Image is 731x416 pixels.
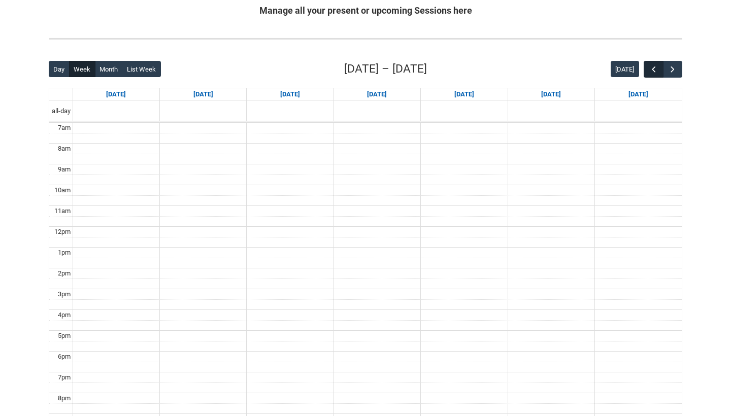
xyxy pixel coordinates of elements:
[122,61,161,77] button: List Week
[52,227,73,237] div: 12pm
[56,372,73,383] div: 7pm
[663,61,682,78] button: Next Week
[56,289,73,299] div: 3pm
[611,61,639,77] button: [DATE]
[56,310,73,320] div: 4pm
[56,248,73,258] div: 1pm
[452,88,476,100] a: Go to December 11, 2025
[626,88,650,100] a: Go to December 13, 2025
[50,106,73,116] span: all-day
[278,88,302,100] a: Go to December 9, 2025
[365,88,389,100] a: Go to December 10, 2025
[52,185,73,195] div: 10am
[56,268,73,279] div: 2pm
[95,61,123,77] button: Month
[49,61,70,77] button: Day
[56,393,73,403] div: 8pm
[56,123,73,133] div: 7am
[644,61,663,78] button: Previous Week
[52,206,73,216] div: 11am
[49,4,682,17] h2: Manage all your present or upcoming Sessions here
[539,88,563,100] a: Go to December 12, 2025
[191,88,215,100] a: Go to December 8, 2025
[344,60,427,78] h2: [DATE] – [DATE]
[56,144,73,154] div: 8am
[56,164,73,175] div: 9am
[56,352,73,362] div: 6pm
[104,88,128,100] a: Go to December 7, 2025
[49,33,682,44] img: REDU_GREY_LINE
[69,61,95,77] button: Week
[56,331,73,341] div: 5pm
